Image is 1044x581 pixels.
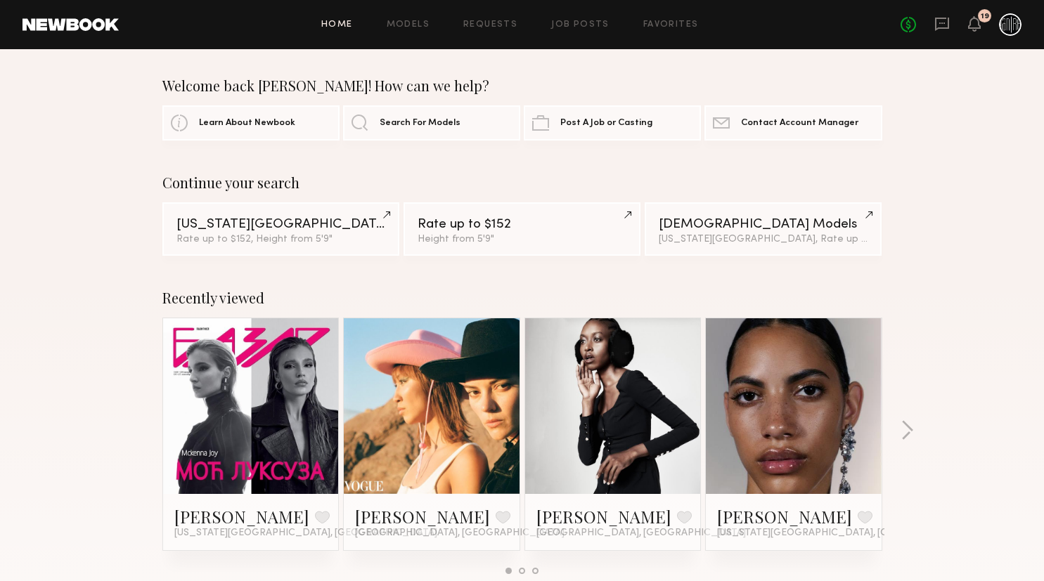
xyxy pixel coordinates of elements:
[199,119,295,128] span: Learn About Newbook
[343,105,520,141] a: Search For Models
[418,235,626,244] div: Height from 5'9"
[355,528,565,539] span: [GEOGRAPHIC_DATA], [GEOGRAPHIC_DATA]
[645,202,882,256] a: [DEMOGRAPHIC_DATA] Models[US_STATE][GEOGRAPHIC_DATA], Rate up to $201
[176,218,385,231] div: [US_STATE][GEOGRAPHIC_DATA]
[387,20,430,30] a: Models
[560,119,652,128] span: Post A Job or Casting
[174,528,437,539] span: [US_STATE][GEOGRAPHIC_DATA], [GEOGRAPHIC_DATA]
[176,235,385,244] div: Rate up to $152, Height from 5'9"
[174,505,309,528] a: [PERSON_NAME]
[524,105,701,141] a: Post A Job or Casting
[162,289,882,306] div: Recently viewed
[704,105,882,141] a: Contact Account Manager
[418,218,626,231] div: Rate up to $152
[321,20,353,30] a: Home
[717,505,852,528] a: [PERSON_NAME]
[717,528,980,539] span: [US_STATE][GEOGRAPHIC_DATA], [GEOGRAPHIC_DATA]
[162,202,399,256] a: [US_STATE][GEOGRAPHIC_DATA]Rate up to $152, Height from 5'9"
[404,202,640,256] a: Rate up to $152Height from 5'9"
[981,13,989,20] div: 19
[643,20,699,30] a: Favorites
[741,119,858,128] span: Contact Account Manager
[659,218,868,231] div: [DEMOGRAPHIC_DATA] Models
[551,20,610,30] a: Job Posts
[659,235,868,244] div: [US_STATE][GEOGRAPHIC_DATA], Rate up to $201
[162,105,340,141] a: Learn About Newbook
[162,77,882,94] div: Welcome back [PERSON_NAME]! How can we help?
[536,505,671,528] a: [PERSON_NAME]
[380,119,460,128] span: Search For Models
[355,505,490,528] a: [PERSON_NAME]
[536,528,746,539] span: [GEOGRAPHIC_DATA], [GEOGRAPHIC_DATA]
[463,20,517,30] a: Requests
[162,174,882,191] div: Continue your search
